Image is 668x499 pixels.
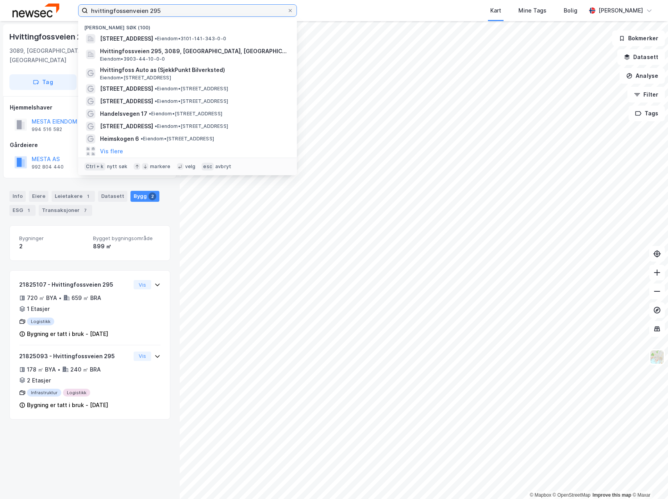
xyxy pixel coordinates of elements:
div: 994 516 582 [32,126,62,133]
span: • [141,136,143,142]
span: Hvittingfossveien 295, 3089, [GEOGRAPHIC_DATA], [GEOGRAPHIC_DATA] [100,47,288,56]
div: Datasett [98,191,127,202]
span: [STREET_ADDRESS] [100,34,153,43]
span: • [155,86,157,92]
span: • [149,111,151,117]
button: Vis [134,280,151,289]
div: 3089, [GEOGRAPHIC_DATA], [GEOGRAPHIC_DATA] [9,46,124,65]
span: [STREET_ADDRESS] [100,122,153,131]
button: Vis [134,352,151,361]
div: 1 [84,192,92,200]
span: Eiendom • [STREET_ADDRESS] [155,98,228,104]
div: 21825093 - Hvittingfossveien 295 [19,352,130,361]
div: esc [202,163,214,171]
div: 21825107 - Hvittingfossveien 295 [19,280,130,289]
div: 178 ㎡ BYA [27,365,56,374]
span: Bygget bygningsområde [93,235,161,242]
a: Improve this map [593,492,631,498]
button: Datasett [617,49,665,65]
div: 7 [81,206,89,214]
iframe: Chat Widget [629,461,668,499]
div: velg [185,163,196,170]
div: [PERSON_NAME] [598,6,643,15]
button: Analyse [620,68,665,84]
div: Hjemmelshaver [10,103,170,112]
div: Kart [490,6,501,15]
div: Hvittingfossveien 295 [9,31,93,43]
input: Søk på adresse, matrikkel, gårdeiere, leietakere eller personer [88,5,287,16]
div: Info [9,191,26,202]
span: Eiendom • [STREET_ADDRESS] [155,86,228,92]
div: Ctrl + k [84,163,105,171]
button: Vis flere [100,147,123,156]
div: Kontrollprogram for chat [629,461,668,499]
div: 2 [148,192,156,200]
div: 992 804 440 [32,164,64,170]
div: ESG [9,205,36,216]
span: Eiendom • 3101-141-343-0-0 [155,36,226,42]
div: Bolig [564,6,577,15]
div: 2 Etasjer [27,376,51,385]
div: 720 ㎡ BYA [27,293,57,303]
div: Bygning er tatt i bruk - [DATE] [27,400,108,410]
button: Filter [627,87,665,102]
span: • [155,123,157,129]
span: Hvittingfoss Auto as (SjekkPunkt Bilverksted) [100,65,288,75]
div: [PERSON_NAME] søk (100) [78,18,297,32]
div: Bygg [130,191,159,202]
img: Z [650,350,664,364]
span: [STREET_ADDRESS] [100,84,153,93]
span: Eiendom • [STREET_ADDRESS] [149,111,222,117]
div: markere [150,163,170,170]
span: Handelsvegen 17 [100,109,147,118]
span: [STREET_ADDRESS] [100,97,153,106]
span: Eiendom • [STREET_ADDRESS] [141,136,214,142]
div: 899 ㎡ [93,242,161,251]
div: nytt søk [107,163,128,170]
div: 2 [19,242,87,251]
a: OpenStreetMap [553,492,591,498]
span: • [155,36,157,41]
div: Gårdeiere [10,140,170,150]
div: 659 ㎡ BRA [71,293,101,303]
span: Eiendom • [STREET_ADDRESS] [100,75,171,81]
button: Tag [9,74,77,90]
div: 1 Etasjer [27,304,50,314]
img: newsec-logo.f6e21ccffca1b3a03d2d.png [13,4,59,17]
div: Eiere [29,191,48,202]
span: • [155,98,157,104]
span: Eiendom • [STREET_ADDRESS] [155,123,228,129]
div: Bygning er tatt i bruk - [DATE] [27,329,108,339]
span: Heimskogen 6 [100,134,139,144]
div: 240 ㎡ BRA [70,365,101,374]
div: • [59,295,62,301]
span: Eiendom • 3903-44-10-0-0 [100,56,165,62]
div: avbryt [215,163,231,170]
button: Tags [629,106,665,121]
a: Mapbox [530,492,551,498]
div: 1 [25,206,32,214]
div: • [57,366,61,373]
div: Mine Tags [518,6,547,15]
div: Leietakere [52,191,95,202]
span: Bygninger [19,235,87,242]
div: Transaksjoner [39,205,92,216]
button: Bokmerker [612,31,665,46]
